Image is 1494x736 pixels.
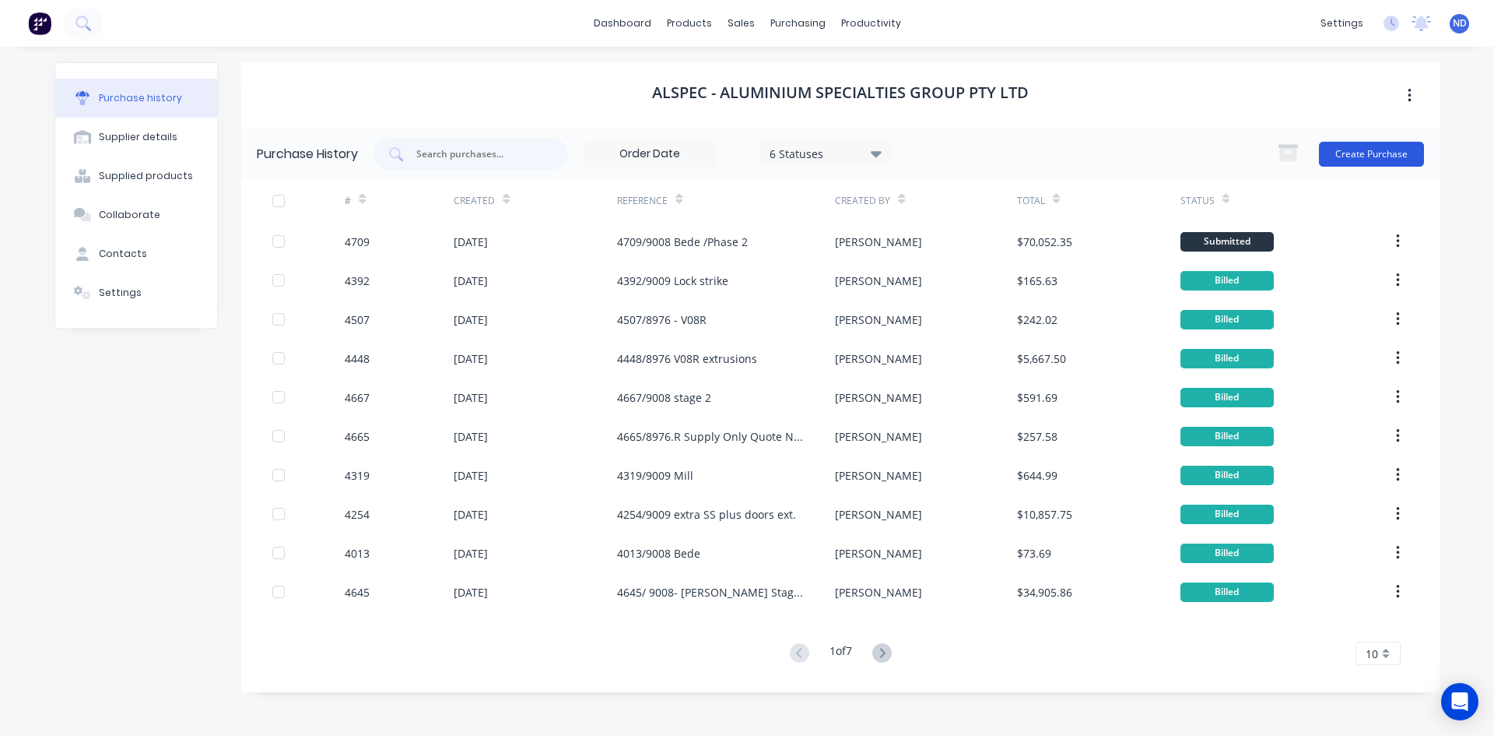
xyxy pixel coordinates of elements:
[586,12,659,35] a: dashboard
[55,157,217,195] button: Supplied products
[345,194,351,208] div: #
[1017,506,1072,523] div: $10,857.75
[1017,194,1045,208] div: Total
[584,143,715,166] input: Order Date
[1180,194,1215,208] div: Status
[1180,310,1274,329] div: Billed
[345,389,370,406] div: 4667
[1017,545,1051,562] div: $73.69
[835,506,922,523] div: [PERSON_NAME]
[454,273,488,289] div: [DATE]
[1017,273,1057,289] div: $165.63
[1180,505,1274,524] div: Billed
[835,234,922,250] div: [PERSON_NAME]
[1319,142,1424,167] button: Create Purchase
[659,12,720,35] div: products
[617,584,804,600] div: 4645/ 9008- [PERSON_NAME] Stage 2 Phase 1
[1180,232,1274,252] div: Submitted
[454,389,488,406] div: [DATE]
[835,584,922,600] div: [PERSON_NAME]
[99,247,147,261] div: Contacts
[345,350,370,367] div: 4448
[1180,466,1274,485] div: Billed
[617,350,757,367] div: 4448/8976 V08R extrusions
[617,428,804,445] div: 4665/8976.R Supply Only Quote Number SQ0242863-1
[454,350,488,367] div: [DATE]
[454,584,488,600] div: [DATE]
[454,545,488,562] div: [DATE]
[1453,16,1467,30] span: ND
[1180,427,1274,446] div: Billed
[345,273,370,289] div: 4392
[1313,12,1371,35] div: settings
[1017,584,1072,600] div: $34,905.86
[835,350,922,367] div: [PERSON_NAME]
[617,312,707,328] div: 4507/8976 - V08R
[1180,388,1274,407] div: Billed
[345,234,370,250] div: 4709
[345,545,370,562] div: 4013
[99,91,182,105] div: Purchase history
[28,12,51,35] img: Factory
[345,428,370,445] div: 4665
[55,234,217,273] button: Contacts
[763,12,833,35] div: purchasing
[617,194,668,208] div: Reference
[1017,234,1072,250] div: $70,052.35
[1017,350,1066,367] div: $5,667.50
[55,79,217,118] button: Purchase history
[55,195,217,234] button: Collaborate
[835,389,922,406] div: [PERSON_NAME]
[1441,683,1478,720] div: Open Intercom Messenger
[835,428,922,445] div: [PERSON_NAME]
[257,145,358,164] div: Purchase History
[345,467,370,484] div: 4319
[1017,312,1057,328] div: $242.02
[345,312,370,328] div: 4507
[770,145,881,161] div: 6 Statuses
[617,467,693,484] div: 4319/9009 Mill
[99,208,160,222] div: Collaborate
[617,389,711,406] div: 4667/9008 stage 2
[99,286,142,300] div: Settings
[835,312,922,328] div: [PERSON_NAME]
[835,194,890,208] div: Created By
[345,506,370,523] div: 4254
[1180,271,1274,291] div: Billed
[835,545,922,562] div: [PERSON_NAME]
[1180,583,1274,602] div: Billed
[617,545,700,562] div: 4013/9008 Bede
[454,194,495,208] div: Created
[415,146,544,162] input: Search purchases...
[617,234,748,250] div: 4709/9008 Bede /Phase 2
[454,467,488,484] div: [DATE]
[835,273,922,289] div: [PERSON_NAME]
[55,118,217,157] button: Supplier details
[652,83,1029,102] h1: Alspec - Aluminium Specialties Group Pty Ltd
[454,506,488,523] div: [DATE]
[835,467,922,484] div: [PERSON_NAME]
[617,273,728,289] div: 4392/9009 Lock strike
[454,234,488,250] div: [DATE]
[454,428,488,445] div: [DATE]
[1017,467,1057,484] div: $644.99
[1017,428,1057,445] div: $257.58
[1017,389,1057,406] div: $591.69
[55,273,217,312] button: Settings
[617,506,796,523] div: 4254/9009 extra SS plus doors ext.
[1366,646,1378,662] span: 10
[99,130,177,144] div: Supplier details
[1180,349,1274,368] div: Billed
[1180,544,1274,563] div: Billed
[99,169,193,183] div: Supplied products
[720,12,763,35] div: sales
[829,643,852,665] div: 1 of 7
[833,12,909,35] div: productivity
[345,584,370,600] div: 4645
[454,312,488,328] div: [DATE]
